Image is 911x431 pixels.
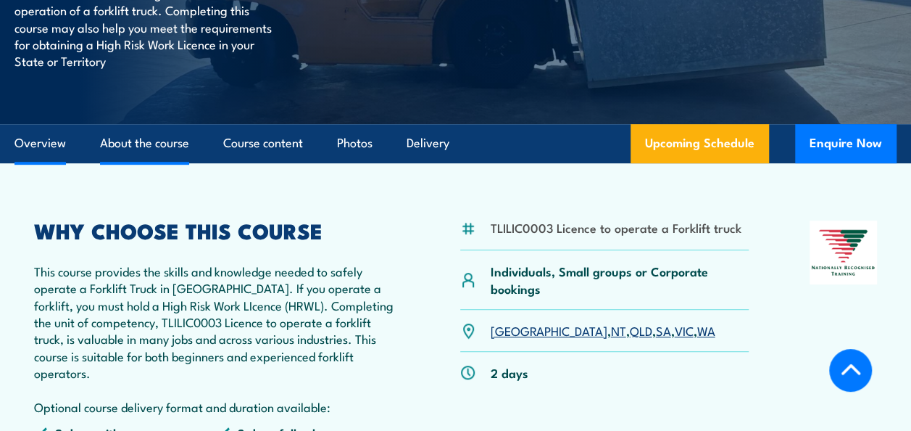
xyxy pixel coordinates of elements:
[674,321,693,339] a: VIC
[696,321,715,339] a: WA
[490,219,741,236] li: TLILIC0003 Licence to operate a Forklift truck
[223,124,303,163] a: Course content
[629,321,652,339] a: QLD
[490,321,607,339] a: [GEOGRAPHIC_DATA]
[337,124,373,163] a: Photos
[490,322,715,339] p: , , , , ,
[795,124,897,163] button: Enquire Now
[14,124,66,163] a: Overview
[34,263,399,416] p: This course provides the skills and knowledge needed to safely operate a Forklift Truck in [GEOGR...
[655,321,670,339] a: SA
[407,124,449,163] a: Delivery
[100,124,189,163] a: About the course
[490,263,748,297] p: Individuals, Small groups or Corporate bookings
[810,221,877,284] img: Nationally Recognised Training logo.
[34,221,399,239] h2: WHY CHOOSE THIS COURSE
[610,321,625,339] a: NT
[490,364,528,381] p: 2 days
[631,124,769,163] a: Upcoming Schedule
